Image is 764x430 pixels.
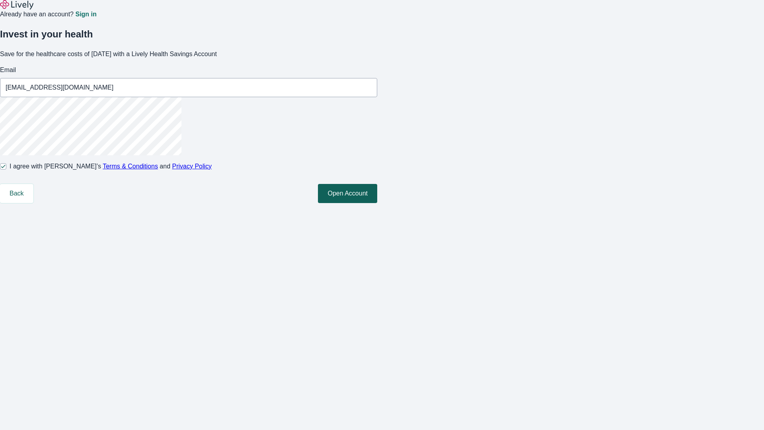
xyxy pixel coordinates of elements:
[75,11,96,18] a: Sign in
[103,163,158,170] a: Terms & Conditions
[172,163,212,170] a: Privacy Policy
[10,162,212,171] span: I agree with [PERSON_NAME]’s and
[318,184,377,203] button: Open Account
